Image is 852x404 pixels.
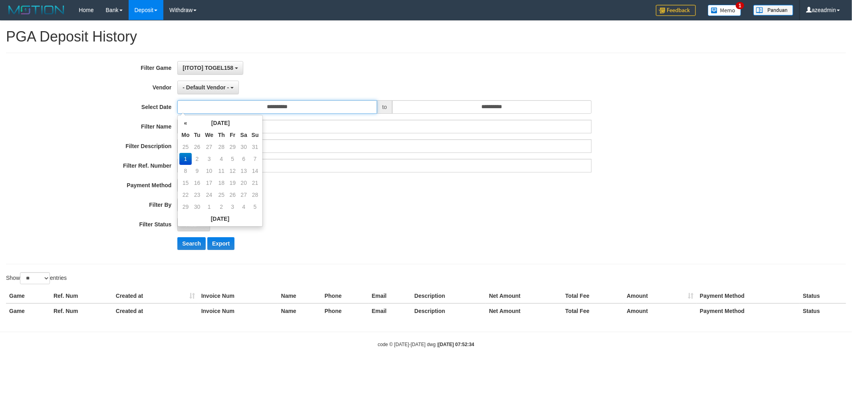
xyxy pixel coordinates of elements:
[183,65,233,71] span: [ITOTO] TOGEL158
[238,165,250,177] td: 13
[216,165,227,177] td: 11
[238,201,250,213] td: 4
[6,303,50,318] th: Game
[753,5,793,16] img: panduan.png
[192,153,203,165] td: 2
[486,303,562,318] th: Net Amount
[203,153,216,165] td: 3
[192,201,203,213] td: 30
[179,153,191,165] td: 1
[6,272,67,284] label: Show entries
[250,153,261,165] td: 7
[179,201,191,213] td: 29
[198,289,278,303] th: Invoice Num
[50,303,113,318] th: Ref. Num
[278,289,322,303] th: Name
[216,189,227,201] td: 25
[227,177,238,189] td: 19
[227,141,238,153] td: 29
[238,177,250,189] td: 20
[227,153,238,165] td: 5
[198,303,278,318] th: Invoice Num
[562,303,624,318] th: Total Fee
[179,141,191,153] td: 25
[708,5,741,16] img: Button%20Memo.svg
[238,129,250,141] th: Sa
[278,303,322,318] th: Name
[800,289,846,303] th: Status
[697,303,800,318] th: Payment Method
[238,153,250,165] td: 6
[238,189,250,201] td: 27
[322,289,369,303] th: Phone
[192,117,250,129] th: [DATE]
[6,4,67,16] img: MOTION_logo.png
[624,303,697,318] th: Amount
[369,303,411,318] th: Email
[227,165,238,177] td: 12
[322,303,369,318] th: Phone
[250,177,261,189] td: 21
[411,289,486,303] th: Description
[378,342,475,347] small: code © [DATE]-[DATE] dwg |
[377,100,392,114] span: to
[179,213,260,225] th: [DATE]
[216,201,227,213] td: 2
[183,221,200,228] span: - ALL -
[179,165,191,177] td: 8
[113,303,198,318] th: Created at
[203,129,216,141] th: We
[227,201,238,213] td: 3
[179,189,191,201] td: 22
[250,141,261,153] td: 31
[50,289,113,303] th: Ref. Num
[250,129,261,141] th: Su
[562,289,624,303] th: Total Fee
[6,289,50,303] th: Game
[177,237,206,250] button: Search
[179,117,191,129] th: «
[250,201,261,213] td: 5
[207,237,234,250] button: Export
[656,5,696,16] img: Feedback.jpg
[250,165,261,177] td: 14
[203,189,216,201] td: 24
[177,81,239,94] button: - Default Vendor -
[227,129,238,141] th: Fr
[736,2,744,9] span: 1
[113,289,198,303] th: Created at
[6,29,846,45] h1: PGA Deposit History
[203,165,216,177] td: 10
[227,189,238,201] td: 26
[216,129,227,141] th: Th
[216,141,227,153] td: 28
[250,189,261,201] td: 28
[192,165,203,177] td: 9
[179,177,191,189] td: 15
[216,177,227,189] td: 18
[203,177,216,189] td: 17
[192,189,203,201] td: 23
[203,141,216,153] td: 27
[20,272,50,284] select: Showentries
[697,289,800,303] th: Payment Method
[203,201,216,213] td: 1
[177,61,243,75] button: [ITOTO] TOGEL158
[369,289,411,303] th: Email
[238,141,250,153] td: 30
[438,342,474,347] strong: [DATE] 07:52:34
[192,177,203,189] td: 16
[179,129,191,141] th: Mo
[183,84,229,91] span: - Default Vendor -
[411,303,486,318] th: Description
[800,303,846,318] th: Status
[216,153,227,165] td: 4
[624,289,697,303] th: Amount
[192,129,203,141] th: Tu
[486,289,562,303] th: Net Amount
[192,141,203,153] td: 26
